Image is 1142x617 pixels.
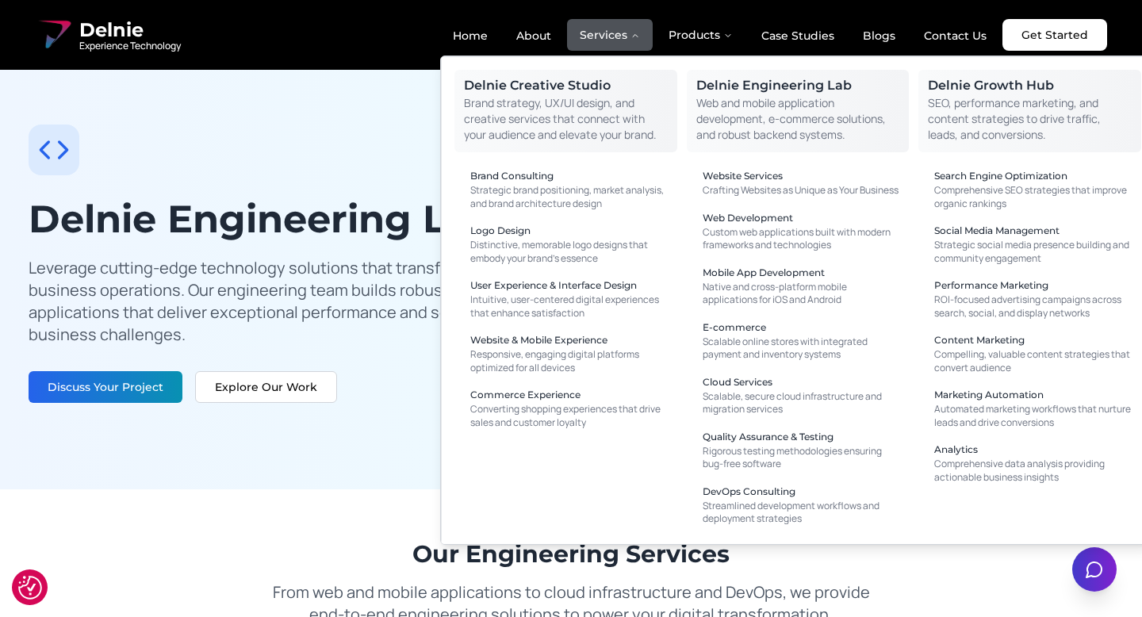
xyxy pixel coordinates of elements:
[470,390,671,400] div: Commerce Experience
[1002,19,1107,51] a: Get Started
[928,274,1141,326] a: Performance MarketingROI-focused advertising campaigns across search, social, and display networks
[928,439,1141,490] a: AnalyticsComprehensive data analysis providing actionable business insights
[934,226,1135,236] div: Social Media Management
[703,184,903,197] p: Crafting Websites as Unique as Your Business
[703,500,903,526] p: Streamlined development workflows and deployment strategies
[464,384,677,435] a: Commerce ExperienceConverting shopping experiences that drive sales and customer loyalty
[696,262,910,313] a: Mobile App DevelopmentNative and cross-platform mobile applications for iOS and Android
[440,22,500,49] a: Home
[470,403,671,429] p: Converting shopping experiences that drive sales and customer loyalty
[696,95,900,143] p: Web and mobile application development, e-commerce solutions, and robust backend systems.
[29,200,552,238] h1: Delnie Engineering Lab
[79,40,181,52] span: Experience Technology
[703,213,903,223] div: Web Development
[911,22,999,49] a: Contact Us
[850,22,908,49] a: Blogs
[703,226,903,252] p: Custom web applications built with modern frameworks and technologies
[504,22,564,49] a: About
[696,426,910,477] a: Quality Assurance & TestingRigorous testing methodologies ensuring bug-free software
[464,95,668,143] p: Brand strategy, UX/UI design, and creative services that connect with your audience and elevate y...
[928,95,1132,143] p: SEO, performance marketing, and content strategies to drive traffic, leads, and conversions.
[934,281,1135,290] div: Performance Marketing
[696,79,900,92] div: Delnie Engineering Lab
[454,70,677,152] a: Delnie Creative StudioBrand strategy, UX/UI design, and creative services that connect with your ...
[934,348,1135,374] p: Compelling, valuable content strategies that convert audience
[464,274,677,326] a: User Experience & Interface DesignIntuitive, user-centered digital experiences that enhance satis...
[470,171,671,181] div: Brand Consulting
[703,323,903,332] div: E-commerce
[696,207,910,259] a: Web DevelopmentCustom web applications built with modern frameworks and technologies
[696,481,910,532] a: DevOps ConsultingStreamlined development workflows and deployment strategies
[696,165,910,204] a: Website ServicesCrafting Websites as Unique as Your Business
[696,316,910,368] a: E-commerceScalable online stores with integrated payment and inventory systems
[749,22,847,49] a: Case Studies
[470,239,671,265] p: Distinctive, memorable logo designs that embody your brand's essence
[18,576,42,600] img: Revisit consent button
[656,19,745,51] button: Products
[470,293,671,320] p: Intuitive, user-centered digital experiences that enhance satisfaction
[1072,547,1117,592] button: Open chat
[464,220,677,271] a: Logo DesignDistinctive, memorable logo designs that embody your brand's essence
[567,19,653,51] button: Services
[934,239,1135,265] p: Strategic social media presence building and community engagement
[696,371,910,423] a: Cloud ServicesScalable, secure cloud infrastructure and migration services
[464,165,677,217] a: Brand ConsultingStrategic brand positioning, market analysis, and brand architecture design
[470,226,671,236] div: Logo Design
[703,171,903,181] div: Website Services
[703,432,903,442] div: Quality Assurance & Testing
[703,445,903,471] p: Rigorous testing methodologies ensuring bug-free software
[934,335,1135,345] div: Content Marketing
[195,371,337,403] button: Explore Our Work
[687,70,910,152] a: Delnie Engineering LabWeb and mobile application development, e-commerce solutions, and robust ba...
[703,335,903,362] p: Scalable online stores with integrated payment and inventory systems
[29,257,552,346] p: Leverage cutting-edge technology solutions that transform your business operations. Our engineeri...
[35,16,73,54] img: Delnie Logo
[934,293,1135,320] p: ROI-focused advertising campaigns across search, social, and display networks
[35,16,181,54] a: Delnie Logo Full
[29,371,182,403] button: Discuss Your Project
[470,281,671,290] div: User Experience & Interface Design
[928,384,1141,435] a: Marketing AutomationAutomated marketing workflows that nurture leads and drive conversions
[464,79,668,92] div: Delnie Creative Studio
[79,17,181,43] span: Delnie
[928,165,1141,217] a: Search Engine OptimizationComprehensive SEO strategies that improve organic rankings
[29,540,1113,569] h2: Our Engineering Services
[934,171,1135,181] div: Search Engine Optimization
[934,403,1135,429] p: Automated marketing workflows that nurture leads and drive conversions
[440,19,999,51] nav: Main
[918,70,1141,152] a: Delnie Growth HubSEO, performance marketing, and content strategies to drive traffic, leads, and ...
[703,487,903,496] div: DevOps Consulting
[934,445,1135,454] div: Analytics
[703,390,903,416] p: Scalable, secure cloud infrastructure and migration services
[928,79,1132,92] div: Delnie Growth Hub
[470,348,671,374] p: Responsive, engaging digital platforms optimized for all devices
[934,458,1135,484] p: Comprehensive data analysis providing actionable business insights
[703,281,903,307] p: Native and cross-platform mobile applications for iOS and Android
[703,377,903,387] div: Cloud Services
[928,220,1141,271] a: Social Media ManagementStrategic social media presence building and community engagement
[703,268,903,278] div: Mobile App Development
[934,184,1135,210] p: Comprehensive SEO strategies that improve organic rankings
[464,329,677,381] a: Website & Mobile ExperienceResponsive, engaging digital platforms optimized for all devices
[470,335,671,345] div: Website & Mobile Experience
[18,576,42,600] button: Cookie Settings
[934,390,1135,400] div: Marketing Automation
[470,184,671,210] p: Strategic brand positioning, market analysis, and brand architecture design
[928,329,1141,381] a: Content MarketingCompelling, valuable content strategies that convert audience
